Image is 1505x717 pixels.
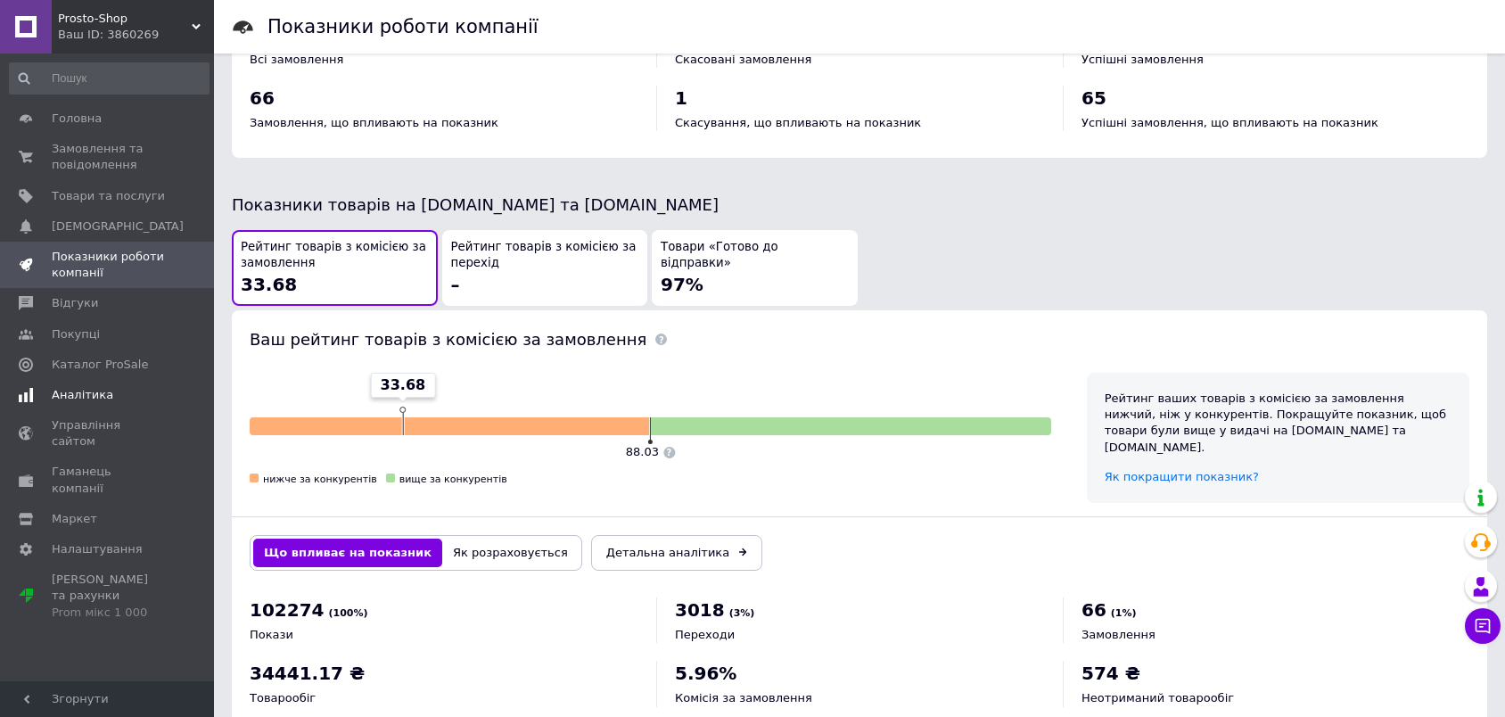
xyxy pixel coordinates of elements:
[675,116,921,129] span: Скасування, що впливають на показник
[442,230,648,306] button: Рейтинг товарів з комісією за перехід–
[675,87,687,109] span: 1
[52,218,184,235] span: [DEMOGRAPHIC_DATA]
[675,53,811,66] span: Скасовані замовлення
[1111,607,1137,619] span: (1%)
[58,11,192,27] span: Prosto-Shop
[250,691,316,705] span: Товарообіг
[52,295,98,311] span: Відгуки
[1081,53,1204,66] span: Успішні замовлення
[1081,663,1140,684] span: 574 ₴
[250,628,293,641] span: Покази
[52,111,102,127] span: Головна
[661,274,703,295] span: 97%
[267,16,539,37] h1: Показники роботи компанії
[52,188,165,204] span: Товари та послуги
[52,357,148,373] span: Каталог ProSale
[52,511,97,527] span: Маркет
[232,230,438,306] button: Рейтинг товарів з комісією за замовлення33.68
[250,116,498,129] span: Замовлення, що впливають на показник
[661,239,849,272] span: Товари «Готово до відправки»
[675,691,812,705] span: Комісія за замовлення
[591,535,762,571] a: Детальна аналітика
[250,53,343,66] span: Всі замовлення
[250,663,365,684] span: 34441.17 ₴
[675,628,735,641] span: Переходи
[675,599,725,621] span: 3018
[52,326,100,342] span: Покупці
[52,605,165,621] div: Prom мікс 1 000
[451,274,460,295] span: –
[399,474,507,485] span: вище за конкурентів
[1081,116,1378,129] span: Успішні замовлення, що впливають на показник
[675,663,736,684] span: 5.96%
[250,330,646,349] span: Ваш рейтинг товарів з комісією за замовлення
[329,607,368,619] span: (100%)
[250,87,275,109] span: 66
[250,599,325,621] span: 102274
[52,541,143,557] span: Налаштування
[52,249,165,281] span: Показники роботи компанії
[52,464,165,496] span: Гаманець компанії
[263,474,377,485] span: нижче за конкурентів
[652,230,858,306] button: Товари «Готово до відправки»97%
[52,387,113,403] span: Аналітика
[241,274,297,295] span: 33.68
[58,27,214,43] div: Ваш ID: 3860269
[9,62,210,95] input: Пошук
[451,239,639,272] span: Рейтинг товарів з комісією за перехід
[381,375,426,395] span: 33.68
[253,539,442,567] button: Що впливає на показник
[52,417,165,449] span: Управління сайтом
[626,445,659,458] span: 88.03
[1081,599,1106,621] span: 66
[1081,87,1106,109] span: 65
[241,239,429,272] span: Рейтинг товарів з комісією за замовлення
[1081,628,1155,641] span: Замовлення
[1105,391,1452,456] div: Рейтинг ваших товарів з комісією за замовлення нижчий, ніж у конкурентів. Покращуйте показник, що...
[52,572,165,621] span: [PERSON_NAME] та рахунки
[52,141,165,173] span: Замовлення та повідомлення
[442,539,579,567] button: Як розраховується
[1081,691,1234,705] span: Неотриманий товарообіг
[729,607,755,619] span: (3%)
[1105,470,1259,483] a: Як покращити показник?
[1465,608,1501,644] button: Чат з покупцем
[232,195,719,214] span: Показники товарів на [DOMAIN_NAME] та [DOMAIN_NAME]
